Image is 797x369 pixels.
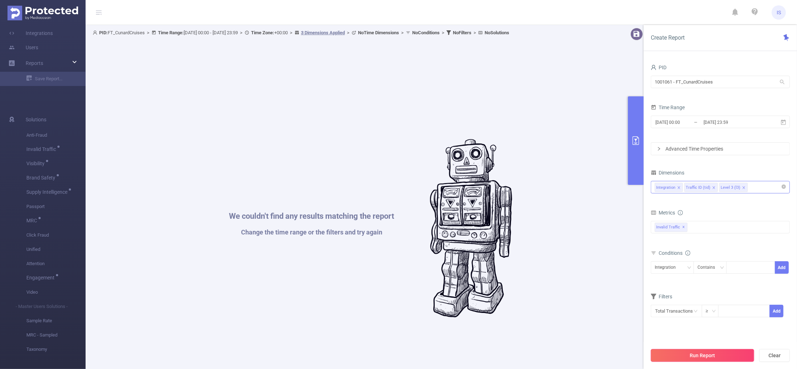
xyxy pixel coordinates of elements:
i: icon: close [712,186,716,190]
u: 3 Dimensions Applied [301,30,345,35]
span: Video [26,285,86,299]
i: icon: down [720,266,724,271]
span: Dimensions [651,170,684,176]
span: MRC - Sampled [26,328,86,342]
span: FT_CunardCruises [DATE] 00:00 - [DATE] 23:59 +00:00 [93,30,509,35]
a: Save Report... [26,72,86,86]
i: icon: close [742,186,746,190]
span: Passport [26,199,86,214]
i: icon: close [677,186,681,190]
li: Traffic ID (tid) [684,183,718,192]
span: Attention [26,257,86,271]
div: Level 3 (l3) [721,183,740,192]
li: Level 3 (l3) [719,183,748,192]
button: Add [770,305,783,317]
i: icon: info-circle [678,210,683,215]
span: Anti-Fraud [26,128,86,142]
div: icon: rightAdvanced Time Properties [651,143,790,155]
div: Integration [655,262,681,273]
span: Time Range [651,105,685,110]
span: Filters [651,294,672,299]
span: Sample Rate [26,314,86,328]
span: Visibility [26,161,47,166]
b: No Time Dimensions [358,30,399,35]
h1: We couldn't find any results matching the report [229,212,394,220]
span: IS [777,5,781,20]
b: No Solutions [485,30,509,35]
span: > [288,30,295,35]
span: Engagement [26,275,57,280]
span: > [399,30,406,35]
a: Reports [26,56,43,70]
input: Start date [655,117,712,127]
i: icon: down [687,266,691,271]
span: Click Fraud [26,228,86,242]
span: Invalid Traffic [655,223,688,232]
span: ✕ [683,223,685,232]
div: Traffic ID (tid) [686,183,710,192]
span: Metrics [651,210,675,216]
button: Run Report [651,349,754,362]
span: Unified [26,242,86,257]
b: No Filters [453,30,471,35]
i: icon: user [651,65,656,70]
span: Reports [26,60,43,66]
img: Protected Media [7,6,78,20]
div: Contains [698,262,720,273]
i: icon: info-circle [685,251,690,256]
span: Solutions [26,112,46,127]
b: Time Range: [158,30,184,35]
button: Clear [759,349,790,362]
img: # [430,139,512,318]
h1: Change the time range or the filters and try again [229,229,394,236]
input: End date [703,117,761,127]
i: icon: down [712,309,716,314]
div: Integration [656,183,675,192]
li: Integration [655,183,683,192]
button: Add [775,261,789,274]
span: > [471,30,478,35]
i: icon: right [657,147,661,151]
span: MRC [26,218,40,223]
b: No Conditions [412,30,440,35]
span: > [440,30,446,35]
a: Integrations [9,26,53,40]
b: PID: [99,30,108,35]
span: > [345,30,352,35]
span: Create Report [651,34,685,41]
span: Brand Safety [26,175,58,180]
i: icon: user [93,30,99,35]
div: ≥ [706,305,713,317]
span: Supply Intelligence [26,189,70,194]
b: Time Zone: [251,30,274,35]
span: Taxonomy [26,342,86,357]
span: PID [651,65,666,70]
span: > [238,30,245,35]
a: Users [9,40,38,55]
span: Conditions [659,250,690,256]
i: icon: close-circle [782,184,786,189]
span: > [145,30,152,35]
span: Invalid Traffic [26,147,58,152]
